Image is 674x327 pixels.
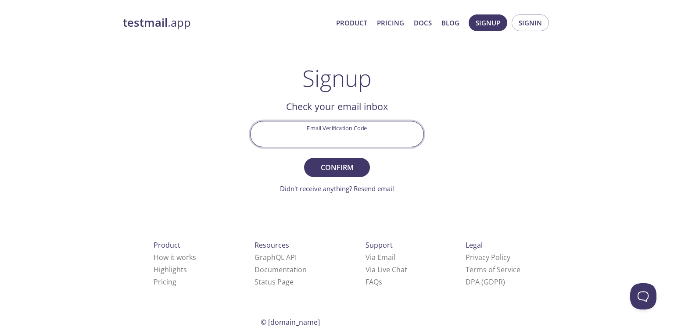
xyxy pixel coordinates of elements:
a: testmail.app [123,15,329,30]
a: FAQ [366,277,382,287]
a: DPA (GDPR) [466,277,505,287]
a: GraphQL API [255,252,297,262]
span: s [379,277,382,287]
a: Product [336,17,367,28]
span: Confirm [314,161,360,174]
span: Product [154,240,180,250]
a: Pricing [154,277,176,287]
a: Pricing [377,17,404,28]
span: Support [366,240,393,250]
span: © [DOMAIN_NAME] [261,317,320,327]
span: Signin [519,17,542,28]
a: Via Email [366,252,395,262]
span: Resources [255,240,289,250]
a: Didn't receive anything? Resend email [280,184,394,193]
a: Status Page [255,277,294,287]
a: How it works [154,252,196,262]
button: Signin [512,14,549,31]
iframe: Help Scout Beacon - Open [630,283,656,309]
span: Signup [476,17,500,28]
button: Signup [469,14,507,31]
span: Legal [466,240,483,250]
a: Privacy Policy [466,252,510,262]
h1: Signup [302,65,372,91]
button: Confirm [304,158,370,177]
a: Highlights [154,265,187,274]
h2: Check your email inbox [250,99,424,114]
a: Docs [414,17,432,28]
a: Blog [441,17,459,28]
a: Documentation [255,265,307,274]
strong: testmail [123,15,168,30]
a: Terms of Service [466,265,520,274]
a: Via Live Chat [366,265,407,274]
